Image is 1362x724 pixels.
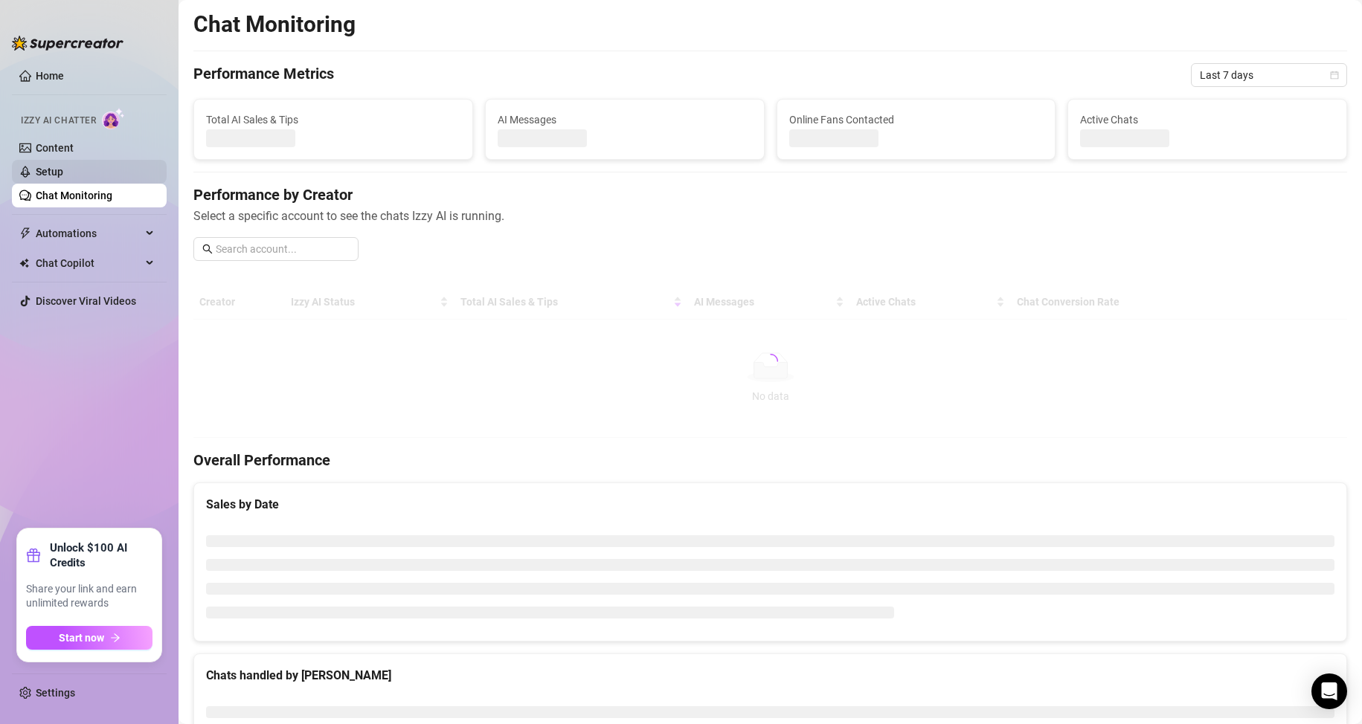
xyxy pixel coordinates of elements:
[36,251,141,275] span: Chat Copilot
[193,207,1347,225] span: Select a specific account to see the chats Izzy AI is running.
[110,633,121,643] span: arrow-right
[1080,111,1334,128] span: Active Chats
[206,495,1334,514] div: Sales by Date
[789,111,1044,128] span: Online Fans Contacted
[1330,71,1339,80] span: calendar
[216,241,350,257] input: Search account...
[36,295,136,307] a: Discover Viral Videos
[102,108,125,129] img: AI Chatter
[36,70,64,82] a: Home
[19,258,29,268] img: Chat Copilot
[36,222,141,245] span: Automations
[19,227,31,239] span: thunderbolt
[206,111,460,128] span: Total AI Sales & Tips
[763,354,778,369] span: loading
[59,632,104,644] span: Start now
[12,36,123,51] img: logo-BBDzfeDw.svg
[1200,64,1338,86] span: Last 7 days
[498,111,752,128] span: AI Messages
[21,114,96,128] span: Izzy AI Chatter
[36,142,74,154] a: Content
[26,548,41,563] span: gift
[202,244,213,254] span: search
[36,687,75,699] a: Settings
[26,582,152,611] span: Share your link and earn unlimited rewards
[26,626,152,650] button: Start nowarrow-right
[36,166,63,178] a: Setup
[36,190,112,201] a: Chat Monitoring
[206,666,1334,685] div: Chats handled by [PERSON_NAME]
[1311,673,1347,709] div: Open Intercom Messenger
[50,540,152,570] strong: Unlock $100 AI Credits
[193,450,1347,471] h4: Overall Performance
[193,63,334,87] h4: Performance Metrics
[193,184,1347,205] h4: Performance by Creator
[193,10,356,39] h2: Chat Monitoring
